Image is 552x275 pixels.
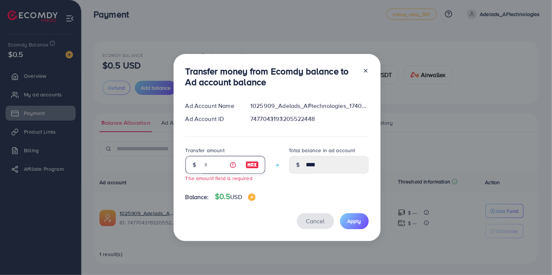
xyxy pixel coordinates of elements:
small: The amount field is required [185,175,253,182]
span: Cancel [306,217,325,225]
span: Balance: [185,193,209,201]
h4: $0.5 [215,192,256,201]
label: Total balance in ad account [289,147,355,154]
button: Apply [340,213,369,229]
label: Transfer amount [185,147,225,154]
h3: Transfer money from Ecomdy balance to Ad account balance [185,66,357,87]
img: image [248,194,256,201]
div: Ad Account ID [180,115,245,123]
div: 1025909_Adelads_AFtechnologies_1740884796376 [244,102,374,110]
iframe: Chat [520,242,546,269]
img: image [245,160,259,169]
span: Apply [348,217,361,225]
div: Ad Account Name [180,102,245,110]
button: Cancel [297,213,334,229]
div: 7477043193205522448 [244,115,374,123]
span: USD [230,193,242,201]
